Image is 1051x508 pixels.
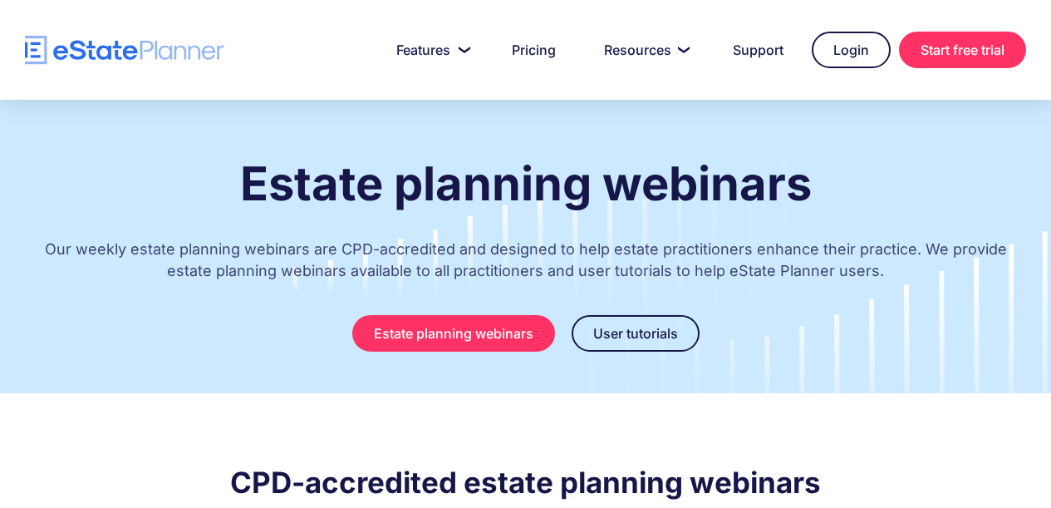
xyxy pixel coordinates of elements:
[25,36,224,65] a: home
[376,33,484,67] a: Features
[492,33,576,67] a: Pricing
[713,33,803,67] a: Support
[584,33,705,67] a: Resources
[899,32,1026,68] a: Start free trial
[352,315,555,352] a: Estate planning webinars
[572,315,700,352] a: User tutorials
[25,222,1026,307] p: Our weekly estate planning webinars are CPD-accredited and designed to help estate practitioners ...
[240,155,812,212] strong: Estate planning webinars
[812,32,891,68] a: Login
